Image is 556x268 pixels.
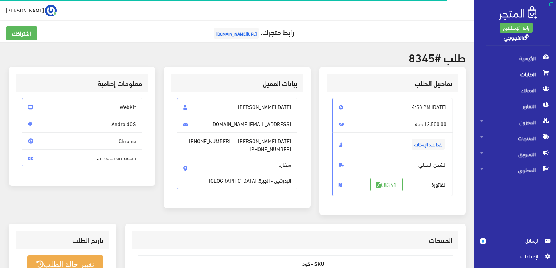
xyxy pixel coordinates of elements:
[177,115,298,133] span: [EMAIL_ADDRESS][DOMAIN_NAME]
[332,156,453,173] span: الشحن المحلي
[499,6,537,20] img: .
[480,238,486,244] span: 0
[474,98,556,114] a: التقارير
[214,28,259,39] span: [URL][DOMAIN_NAME]
[9,51,466,64] h2: طلب #8345
[22,80,142,87] h3: معلومات إضافية
[480,236,550,252] a: 0 الرسائل
[480,252,550,264] a: اﻹعدادات
[22,98,142,115] span: WebKit
[212,25,294,38] a: رابط متجرك:[URL][DOMAIN_NAME]
[491,236,539,244] span: الرسائل
[412,139,445,150] span: نقدا عند الإستلام
[22,237,103,244] h3: تاريخ الطلب
[480,146,550,162] span: التسويق
[480,130,550,146] span: المنتجات
[332,173,453,196] span: الفاتورة
[504,32,529,42] a: القهوجي
[22,132,142,150] span: Chrome
[177,132,298,189] span: [DATE][PERSON_NAME] - |
[370,178,403,191] a: #8341
[209,153,291,184] span: سقاره البدرشين - الجيزة, [GEOGRAPHIC_DATA]
[6,4,57,16] a: ... [PERSON_NAME]
[6,26,37,40] a: اشتراكك
[6,5,44,15] span: [PERSON_NAME]
[474,66,556,82] a: الطلبات
[250,145,291,153] span: [PHONE_NUMBER]
[138,237,453,244] h3: المنتجات
[332,80,453,87] h3: تفاصيل الطلب
[480,50,550,66] span: الرئيسية
[480,114,550,130] span: المخزون
[332,115,453,133] span: 12,500.00 جنيه
[480,82,550,98] span: العملاء
[474,50,556,66] a: الرئيسية
[45,5,57,16] img: ...
[22,149,142,167] span: ar-eg,ar,en-us,en
[177,98,298,115] span: [DATE][PERSON_NAME]
[332,98,453,115] span: [DATE] 4:53 PM
[500,23,533,33] a: باقة الإنطلاق
[480,98,550,114] span: التقارير
[474,82,556,98] a: العملاء
[486,252,539,260] span: اﻹعدادات
[480,162,550,178] span: المحتوى
[177,80,298,87] h3: بيانات العميل
[474,130,556,146] a: المنتجات
[189,137,230,145] span: [PHONE_NUMBER]
[22,115,142,133] span: AndroidOS
[474,162,556,178] a: المحتوى
[474,114,556,130] a: المخزون
[480,66,550,82] span: الطلبات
